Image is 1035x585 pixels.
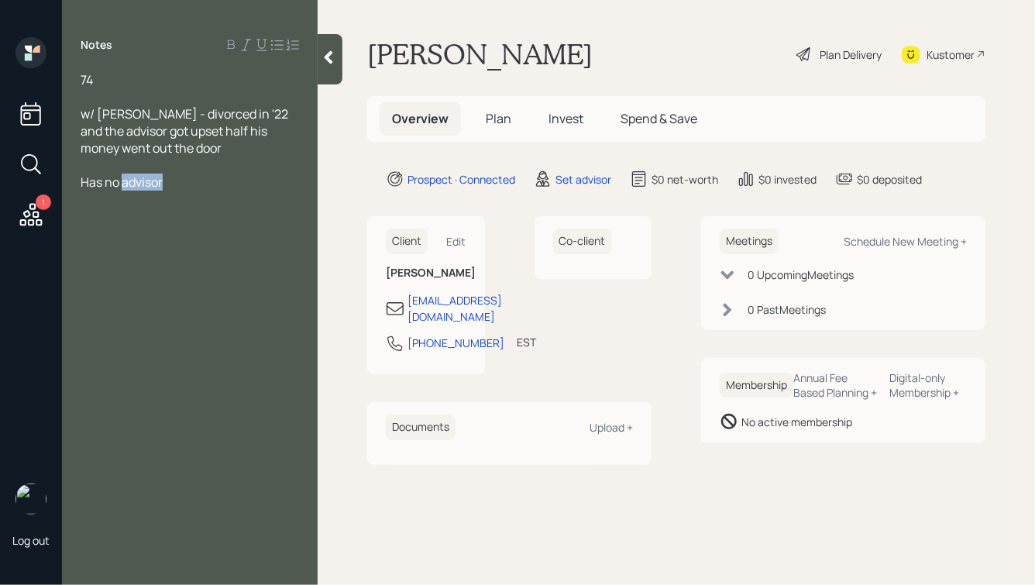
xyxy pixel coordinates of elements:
div: 1 [36,194,51,210]
h6: [PERSON_NAME] [386,267,466,280]
div: 0 Upcoming Meeting s [748,267,854,283]
div: Upload + [590,420,633,435]
h1: [PERSON_NAME] [367,37,593,71]
div: Edit [447,234,466,249]
h6: Co-client [553,229,612,254]
div: Log out [12,533,50,548]
span: Has no advisor [81,174,163,191]
img: hunter_neumayer.jpg [15,483,46,514]
div: $0 invested [758,171,817,188]
div: $0 deposited [857,171,922,188]
div: EST [517,334,536,350]
h6: Membership [720,373,793,398]
div: 0 Past Meeting s [748,301,826,318]
div: Set advisor [555,171,611,188]
span: Invest [548,110,583,127]
div: Prospect · Connected [407,171,515,188]
div: Plan Delivery [820,46,882,63]
div: Annual Fee Based Planning + [793,370,878,400]
span: Overview [392,110,449,127]
div: [EMAIL_ADDRESS][DOMAIN_NAME] [407,292,502,325]
div: Kustomer [927,46,975,63]
span: 74 [81,71,93,88]
span: w/ [PERSON_NAME] - divorced in '22 and the advisor got upset half his money went out the door [81,105,291,157]
h6: Client [386,229,428,254]
div: Schedule New Meeting + [844,234,967,249]
span: Spend & Save [621,110,697,127]
div: $0 net-worth [652,171,718,188]
span: Plan [486,110,511,127]
div: Digital-only Membership + [890,370,967,400]
h6: Documents [386,415,456,440]
label: Notes [81,37,112,53]
h6: Meetings [720,229,779,254]
div: [PHONE_NUMBER] [407,335,504,351]
div: No active membership [741,414,852,430]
